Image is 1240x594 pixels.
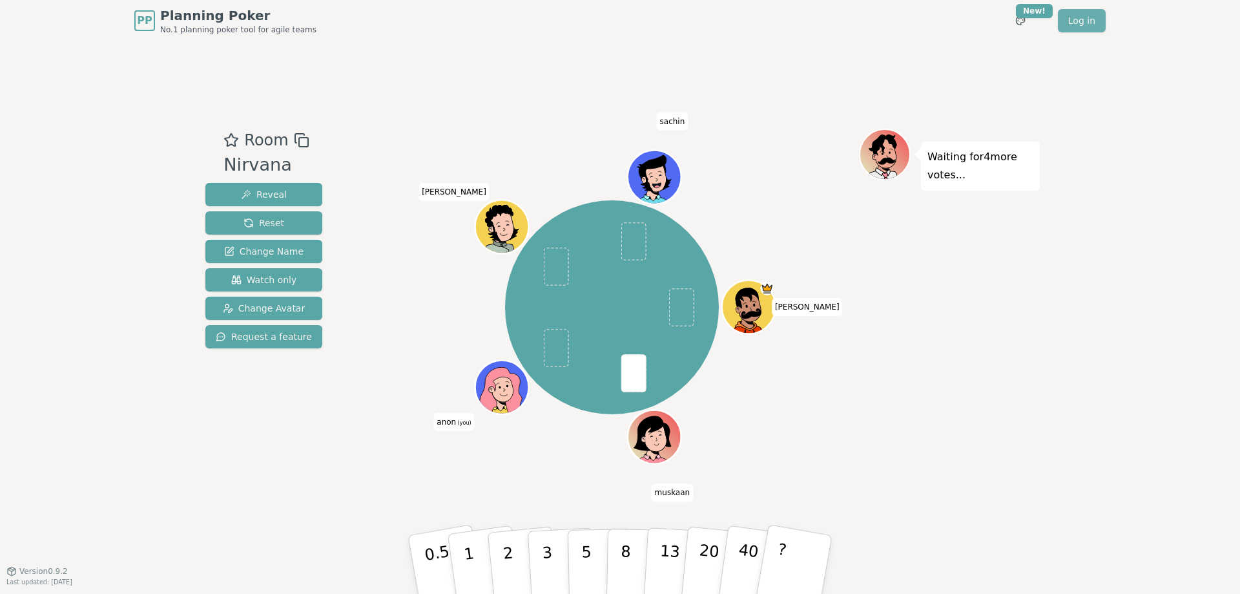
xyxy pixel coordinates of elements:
button: Click to change your avatar [477,362,527,412]
span: Version 0.9.2 [19,566,68,577]
span: No.1 planning poker tool for agile teams [160,25,316,35]
button: Reset [205,211,322,235]
span: Click to change your name [433,413,474,431]
button: Change Name [205,240,322,263]
button: Version0.9.2 [6,566,68,577]
div: Nirvana [223,152,309,178]
span: Last updated: [DATE] [6,578,72,586]
span: Click to change your name [657,112,688,131]
span: Click to change your name [652,484,694,502]
span: Change Name [224,245,304,258]
button: Reveal [205,183,322,206]
span: Click to change your name [772,298,843,316]
a: Log in [1058,9,1106,32]
button: Change Avatar [205,297,322,320]
span: Watch only [231,273,297,286]
span: Room [244,129,288,152]
button: Watch only [205,268,322,292]
span: PP [137,13,152,28]
button: New! [1009,9,1032,32]
span: Change Avatar [223,302,305,315]
span: Request a feature [216,330,312,343]
button: Add as favourite [223,129,239,152]
a: PPPlanning PokerNo.1 planning poker tool for agile teams [134,6,316,35]
span: Planning Poker [160,6,316,25]
span: Reset [243,217,284,229]
span: (you) [456,420,471,426]
button: Request a feature [205,325,322,348]
p: Waiting for 4 more votes... [927,148,1033,184]
div: New! [1016,4,1053,18]
span: Reveal [241,188,287,201]
span: Click to change your name [418,184,490,202]
span: aashish is the host [760,282,774,295]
